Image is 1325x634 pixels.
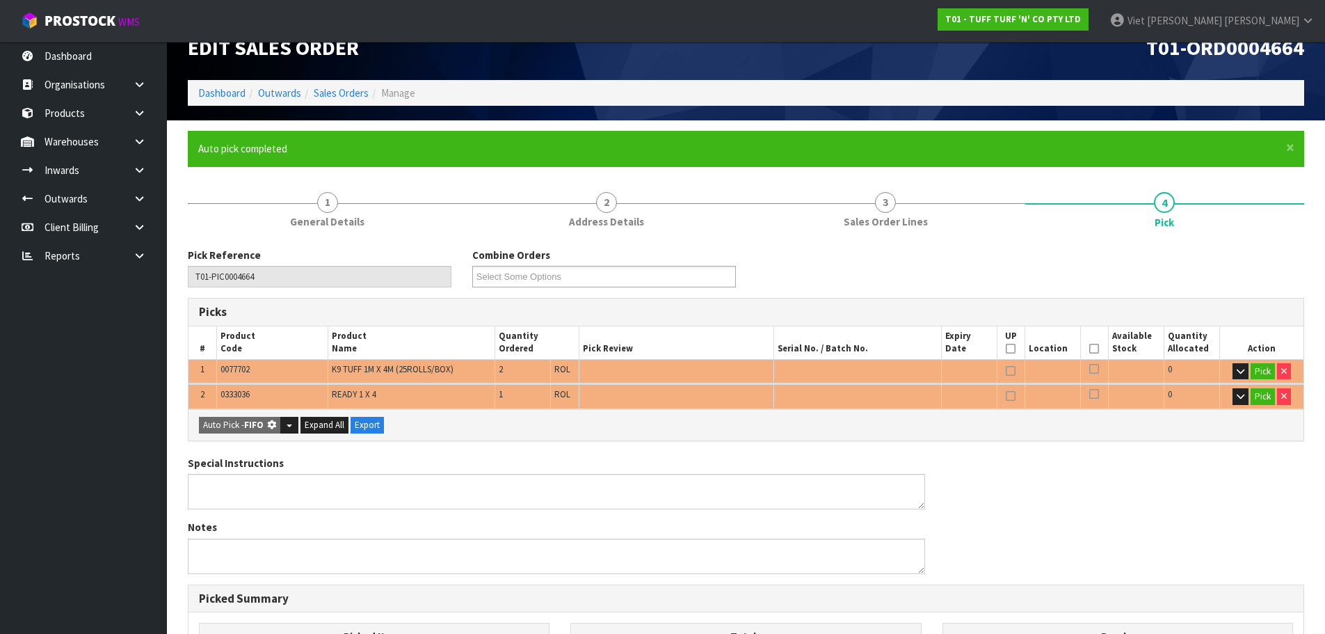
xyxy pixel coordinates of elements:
span: Expand All [305,419,344,431]
span: Auto pick completed [198,142,287,155]
span: 1 [317,192,338,213]
th: Expiry Date [941,326,997,359]
span: ProStock [45,12,115,30]
span: 2 [499,363,503,375]
th: Pick Review [579,326,774,359]
a: Dashboard [198,86,246,100]
span: 1 [499,388,503,400]
th: Quantity Ordered [495,326,579,359]
a: T01 - TUFF TURF 'N' CO PTY LTD [938,8,1089,31]
th: # [188,326,216,359]
th: Quantity Allocated [1164,326,1220,359]
span: Viet [PERSON_NAME] [1127,14,1222,27]
span: Pick [1155,215,1174,230]
label: Notes [188,520,217,534]
span: Manage [381,86,415,100]
span: Edit Sales Order [188,34,359,61]
th: Location [1025,326,1080,359]
span: [PERSON_NAME] [1224,14,1299,27]
span: 0077702 [220,363,250,375]
span: Address Details [569,214,644,229]
th: Action [1220,326,1303,359]
strong: FIFO [244,419,264,431]
span: K9 TUFF 1M X 4M (25ROLLS/BOX) [332,363,453,375]
span: 2 [596,192,617,213]
button: Pick [1251,388,1275,405]
a: Outwards [258,86,301,100]
h3: Picks [199,306,736,319]
th: UP [997,326,1025,359]
th: Product Name [328,326,495,359]
span: 3 [875,192,896,213]
th: Available Stock [1108,326,1164,359]
span: General Details [290,214,364,229]
span: 1 [200,363,204,375]
strong: T01 - TUFF TURF 'N' CO PTY LTD [945,13,1081,25]
span: ROL [554,363,570,375]
span: 2 [200,388,204,400]
th: Serial No. / Batch No. [774,326,941,359]
span: × [1286,138,1294,157]
button: Export [351,417,384,434]
span: 0333036 [220,388,250,400]
label: Pick Reference [188,248,261,262]
span: 0 [1168,363,1172,375]
span: 0 [1168,388,1172,400]
a: Sales Orders [314,86,369,100]
img: cube-alt.png [21,12,38,29]
button: Auto Pick -FIFO [199,417,281,434]
span: T01-ORD0004664 [1146,34,1304,61]
button: Expand All [300,417,348,434]
small: WMS [118,15,140,29]
span: READY 1 X 4 [332,388,376,400]
span: ROL [554,388,570,400]
span: 4 [1154,192,1175,213]
th: Product Code [216,326,328,359]
button: Pick [1251,363,1275,380]
label: Combine Orders [472,248,550,262]
h3: Picked Summary [199,592,1293,605]
label: Special Instructions [188,456,284,470]
span: Sales Order Lines [844,214,928,229]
